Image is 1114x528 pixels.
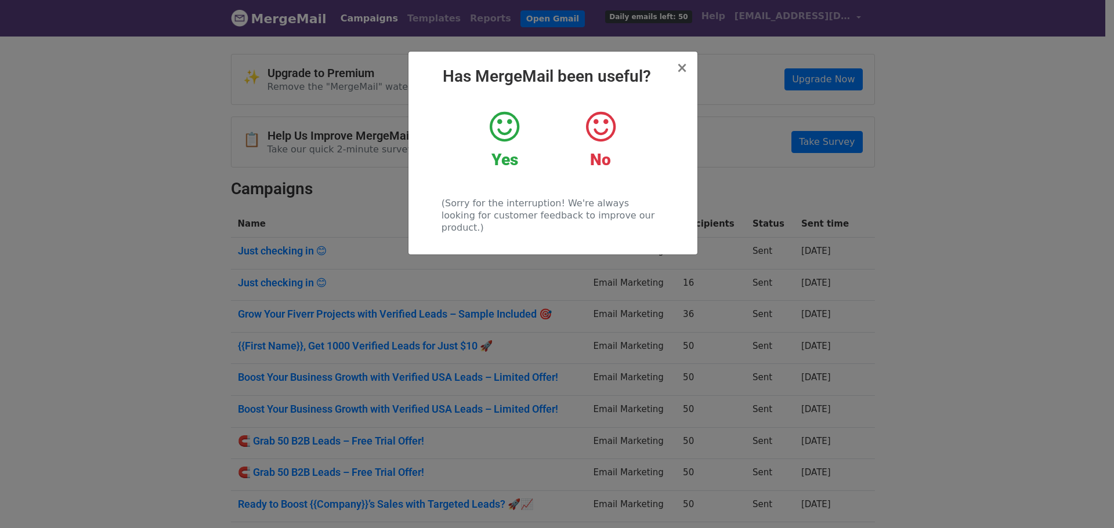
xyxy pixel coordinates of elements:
[465,110,544,170] a: Yes
[590,150,611,169] strong: No
[676,60,688,76] span: ×
[676,61,688,75] button: Close
[418,67,688,86] h2: Has MergeMail been useful?
[561,110,639,170] a: No
[442,197,664,234] p: (Sorry for the interruption! We're always looking for customer feedback to improve our product.)
[491,150,518,169] strong: Yes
